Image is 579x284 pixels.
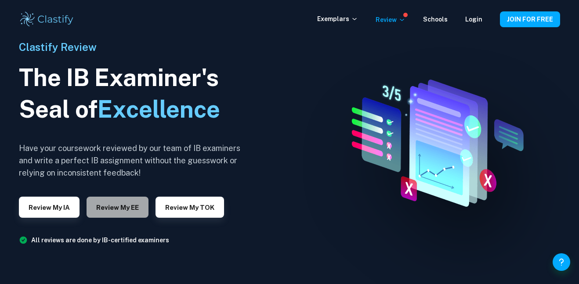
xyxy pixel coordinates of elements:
[335,74,533,210] img: IA Review hero
[19,197,80,218] button: Review my IA
[465,16,482,23] a: Login
[500,11,560,27] button: JOIN FOR FREE
[87,197,148,218] button: Review my EE
[19,11,75,28] img: Clastify logo
[156,197,224,218] button: Review my TOK
[553,253,570,271] button: Help and Feedback
[423,16,448,23] a: Schools
[31,237,169,244] a: All reviews are done by IB-certified examiners
[19,39,247,55] h6: Clastify Review
[376,15,405,25] p: Review
[19,62,247,125] h1: The IB Examiner's Seal of
[317,14,358,24] p: Exemplars
[19,142,247,179] h6: Have your coursework reviewed by our team of IB examiners and write a perfect IB assignment witho...
[98,95,220,123] span: Excellence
